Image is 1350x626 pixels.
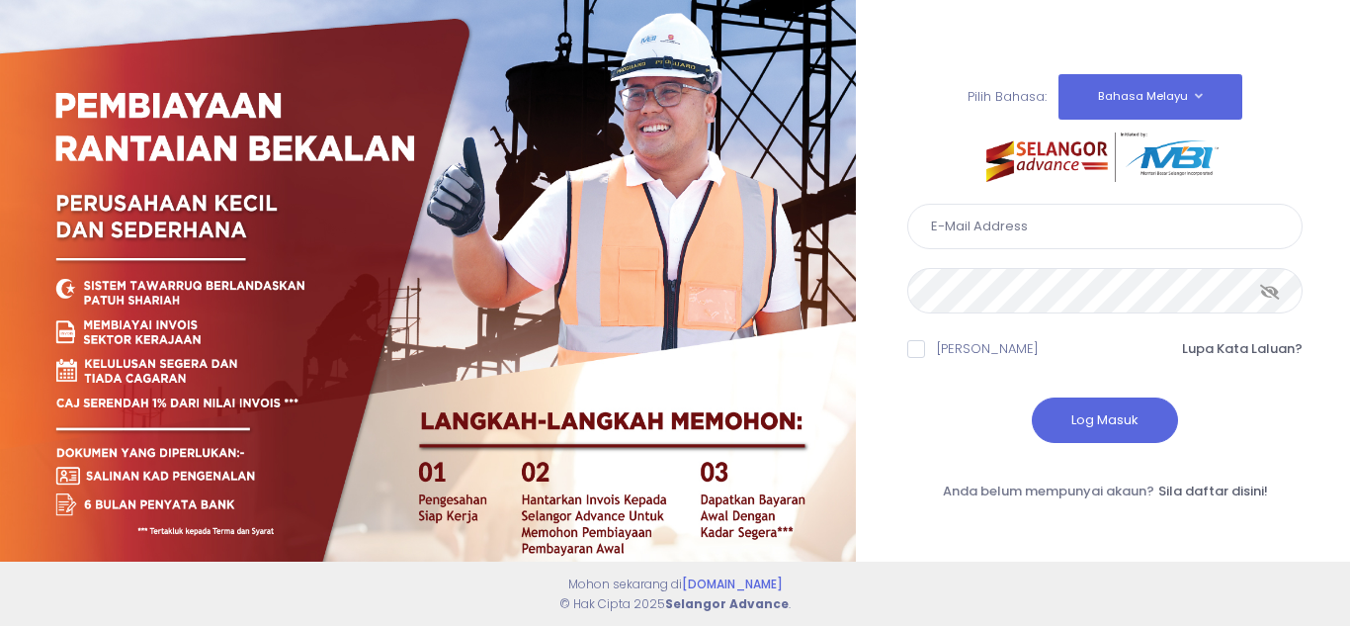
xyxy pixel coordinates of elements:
[943,482,1154,500] span: Anda belum mempunyai akaun?
[682,576,783,592] a: [DOMAIN_NAME]
[907,204,1303,249] input: E-Mail Address
[937,339,1039,359] label: [PERSON_NAME]
[1182,339,1303,359] a: Lupa Kata Laluan?
[1158,482,1268,500] a: Sila daftar disini!
[559,576,791,612] span: Mohon sekarang di © Hak Cipta 2025 .
[986,133,1223,182] img: selangor-advance.png
[968,87,1047,106] span: Pilih Bahasa:
[1058,74,1242,120] button: Bahasa Melayu
[1032,398,1178,443] button: Log Masuk
[665,595,789,612] strong: Selangor Advance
